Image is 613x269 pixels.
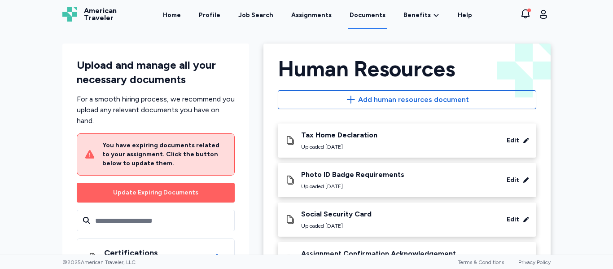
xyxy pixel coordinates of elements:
a: Documents [348,1,387,29]
img: Logo [62,7,77,22]
div: Job Search [238,11,273,20]
div: For a smooth hiring process, we recommend you upload any relevant documents you have on hand. [77,94,235,126]
div: Upload and manage all your necessary documents [77,58,235,87]
div: Assignment Confirmation Acknowledgement [301,249,456,258]
button: Add human resources document [278,90,536,109]
span: Add human resources document [358,94,469,105]
div: You have expiring documents related to your assignment. Click the button below to update them. [102,141,227,168]
div: Tax Home Declaration [301,131,377,140]
div: Edit [507,176,519,185]
div: Photo ID Badge Requirements [301,170,404,179]
div: Edit [507,215,519,224]
span: American Traveler [84,7,117,22]
a: Terms & Conditions [458,259,504,265]
div: Uploaded [DATE] [301,143,377,150]
div: Uploaded [DATE] [301,222,372,229]
a: Benefits [403,11,440,20]
div: Edit [507,136,519,145]
div: Certifications [104,248,158,257]
div: Update Expiring Documents [113,188,198,197]
span: © 2025 American Traveler, LLC [62,259,136,266]
div: Social Security Card [301,210,372,219]
span: Benefits [403,11,431,20]
div: Human Resources [278,58,536,79]
div: Uploaded [DATE] [301,183,404,190]
a: Privacy Policy [518,259,551,265]
button: Update Expiring Documents [77,183,235,203]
